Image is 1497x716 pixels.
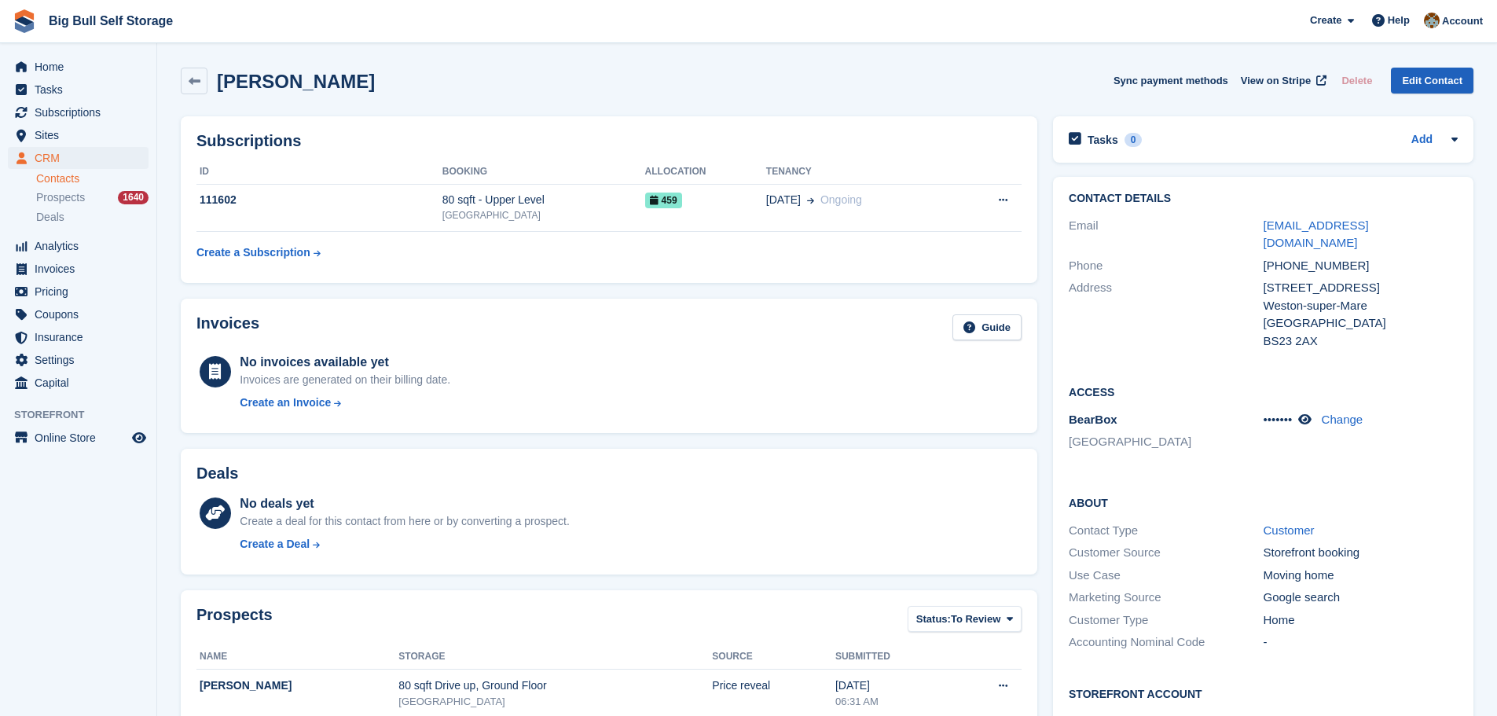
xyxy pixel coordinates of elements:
h2: [PERSON_NAME] [217,71,375,92]
a: menu [8,124,149,146]
span: Deals [36,210,64,225]
div: Email [1069,217,1263,252]
div: [GEOGRAPHIC_DATA] [442,208,645,222]
a: menu [8,258,149,280]
span: Home [35,56,129,78]
a: Customer [1264,523,1315,537]
img: stora-icon-8386f47178a22dfd0bd8f6a31ec36ba5ce8667c1dd55bd0f319d3a0aa187defe.svg [13,9,36,33]
div: [PHONE_NUMBER] [1264,257,1458,275]
div: Google search [1264,589,1458,607]
div: Accounting Nominal Code [1069,633,1263,652]
th: Name [196,644,398,670]
a: Create a Deal [240,536,569,553]
span: Prospects [36,190,85,205]
div: Storefront booking [1264,544,1458,562]
span: Help [1388,13,1410,28]
a: menu [8,281,149,303]
span: Invoices [35,258,129,280]
div: Home [1264,611,1458,630]
div: Address [1069,279,1263,350]
h2: About [1069,494,1458,510]
span: ••••••• [1264,413,1293,426]
div: 80 sqft - Upper Level [442,192,645,208]
a: menu [8,101,149,123]
div: [GEOGRAPHIC_DATA] [398,694,712,710]
div: Create an Invoice [240,395,331,411]
a: menu [8,235,149,257]
h2: Invoices [196,314,259,340]
div: No invoices available yet [240,353,450,372]
div: Marketing Source [1069,589,1263,607]
h2: Contact Details [1069,193,1458,205]
a: Guide [952,314,1022,340]
div: Phone [1069,257,1263,275]
span: Storefront [14,407,156,423]
span: Pricing [35,281,129,303]
a: menu [8,303,149,325]
div: Customer Source [1069,544,1263,562]
div: - [1264,633,1458,652]
span: Settings [35,349,129,371]
th: Booking [442,160,645,185]
div: [PERSON_NAME] [200,677,398,694]
div: Customer Type [1069,611,1263,630]
h2: Access [1069,384,1458,399]
button: Status: To Review [908,606,1022,632]
div: Invoices are generated on their billing date. [240,372,450,388]
button: Sync payment methods [1114,68,1228,94]
div: [GEOGRAPHIC_DATA] [1264,314,1458,332]
span: Sites [35,124,129,146]
span: Coupons [35,303,129,325]
h2: Deals [196,464,238,483]
th: Submitted [835,644,952,670]
div: Price reveal [712,677,835,694]
h2: Storefront Account [1069,685,1458,701]
a: Contacts [36,171,149,186]
a: Create a Subscription [196,238,321,267]
span: 459 [645,193,682,208]
div: Contact Type [1069,522,1263,540]
div: Use Case [1069,567,1263,585]
a: menu [8,349,149,371]
div: BS23 2AX [1264,332,1458,351]
div: 06:31 AM [835,694,952,710]
a: View on Stripe [1235,68,1330,94]
span: Ongoing [820,193,862,206]
a: Prospects 1640 [36,189,149,206]
th: Tenancy [766,160,956,185]
span: Insurance [35,326,129,348]
a: [EMAIL_ADDRESS][DOMAIN_NAME] [1264,218,1369,250]
a: menu [8,147,149,169]
a: Big Bull Self Storage [42,8,179,34]
div: No deals yet [240,494,569,513]
a: menu [8,56,149,78]
div: 111602 [196,192,442,208]
div: Weston-super-Mare [1264,297,1458,315]
a: Deals [36,209,149,226]
div: Create a deal for this contact from here or by converting a prospect. [240,513,569,530]
th: ID [196,160,442,185]
a: Add [1411,131,1433,149]
div: [STREET_ADDRESS] [1264,279,1458,297]
span: CRM [35,147,129,169]
a: Preview store [130,428,149,447]
span: BearBox [1069,413,1117,426]
img: Mike Llewellen Palmer [1424,13,1440,28]
span: Create [1310,13,1341,28]
div: 0 [1125,133,1143,147]
div: Create a Deal [240,536,310,553]
h2: Subscriptions [196,132,1022,150]
div: 80 sqft Drive up, Ground Floor [398,677,712,694]
span: Status: [916,611,951,627]
a: menu [8,427,149,449]
span: View on Stripe [1241,73,1311,89]
h2: Prospects [196,606,273,635]
span: Tasks [35,79,129,101]
span: Account [1442,13,1483,29]
a: menu [8,326,149,348]
div: [DATE] [835,677,952,694]
th: Storage [398,644,712,670]
h2: Tasks [1088,133,1118,147]
span: Online Store [35,427,129,449]
th: Source [712,644,835,670]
